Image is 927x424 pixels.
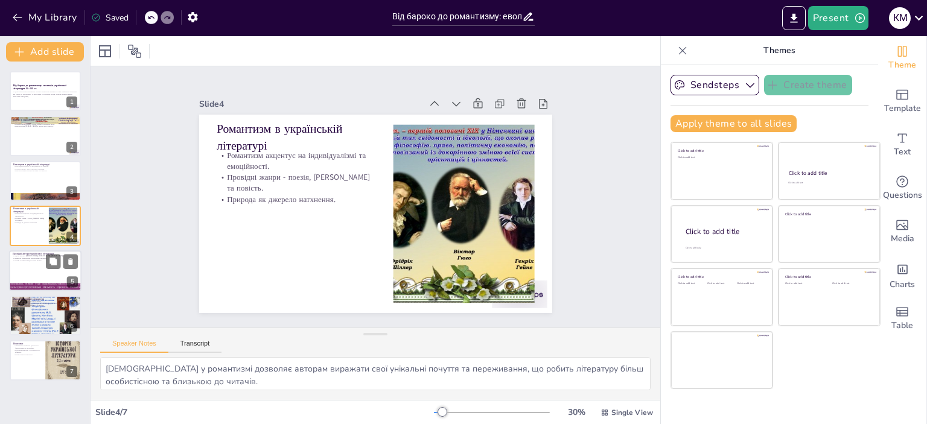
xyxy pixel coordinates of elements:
[66,366,77,377] div: 7
[9,250,81,291] div: https://cdn.sendsteps.com/images/logo/sendsteps_logo_white.pnghttps://cdn.sendsteps.com/images/lo...
[891,232,914,245] span: Media
[66,97,77,107] div: 1
[785,282,823,285] div: Click to add text
[10,71,81,111] div: https://cdn.sendsteps.com/images/logo/sendsteps_logo_white.pnghttps://cdn.sendsteps.com/images/lo...
[678,156,764,159] div: Click to add text
[888,59,916,72] span: Theme
[878,166,926,210] div: Get real-time input from your audience
[368,49,443,198] p: Природа як джерело натхнення.
[808,6,868,30] button: Present
[13,121,77,123] p: Бароко відзначається експресивністю та релігійною тематикою.
[889,7,911,29] div: К М
[378,53,463,207] p: Провідні жанри - поезія, [PERSON_NAME] та повість.
[13,213,45,217] p: Романтизм акцентує на індивідуалізмі та емоційності.
[878,210,926,253] div: Add images, graphics, shapes or video
[788,182,868,185] div: Click to add text
[13,125,77,127] p: Використання [PERSON_NAME] в творах цього періоду.
[878,123,926,166] div: Add text boxes
[13,252,78,256] p: Провідні автори української літератури
[127,44,142,59] span: Position
[436,71,537,279] div: Slide 4
[678,148,764,153] div: Click to add title
[883,189,922,202] span: Questions
[878,253,926,297] div: Add charts and graphs
[13,165,77,168] p: Класицизм акцентує на раціоналізмі та гармонії.
[10,340,81,380] div: 7
[884,102,921,115] span: Template
[66,321,77,332] div: 6
[13,349,42,353] p: Відображення змін у суспільстві та культурі.
[168,340,222,353] button: Transcript
[13,217,45,221] p: Провідні жанри - поезія, [PERSON_NAME] та повість.
[878,297,926,340] div: Add a table
[13,345,42,349] p: Українська література демонструє багатогранність та глибину.
[562,407,591,418] div: 30 %
[100,340,168,353] button: Speaker Notes
[398,62,483,216] p: Романтизм акцентує на індивідуалізмі та емоційності.
[737,282,764,285] div: Click to add text
[13,95,77,98] p: Generated with [URL]
[13,122,77,125] p: Основні жанри бароко - поезія, драма та релігійна проза.
[66,232,77,242] div: 4
[10,161,81,201] div: https://cdn.sendsteps.com/images/logo/sendsteps_logo_white.pnghttps://cdn.sendsteps.com/images/lo...
[692,36,866,65] p: Themes
[13,170,77,172] p: Використання класичних мотивів та структур.
[13,259,78,262] p: Борьба за права народу в їхніх творах.
[671,75,759,95] button: Sendsteps
[889,6,911,30] button: К М
[782,6,806,30] button: Export to PowerPoint
[392,8,522,25] input: Insert title
[707,282,734,285] div: Click to add text
[95,42,115,61] div: Layout
[686,227,763,237] div: Click to add title
[67,276,78,287] div: 5
[9,8,82,27] button: My Library
[13,163,77,166] p: Класицизм в українській літературі
[13,354,42,356] p: Вплив на нові покоління.
[13,297,77,301] p: Жанри української літератури
[10,116,81,156] div: https://cdn.sendsteps.com/images/logo/sendsteps_logo_white.pnghttps://cdn.sendsteps.com/images/lo...
[891,319,913,332] span: Table
[878,36,926,80] div: Change the overall theme
[789,169,869,177] div: Click to add title
[13,118,77,121] p: Бароко в українській літературі
[878,80,926,123] div: Add ready made slides
[46,254,60,268] button: Duplicate Slide
[10,206,81,245] div: https://cdn.sendsteps.com/images/logo/sendsteps_logo_white.pnghttps://cdn.sendsteps.com/images/lo...
[10,296,81,335] div: https://cdn.sendsteps.com/images/logo/sendsteps_logo_white.pnghttps://cdn.sendsteps.com/images/lo...
[678,274,764,279] div: Click to add title
[13,222,45,224] p: Природа як джерело натхнення.
[415,69,510,228] p: Романтизм в українській літературі
[63,254,78,268] button: Delete Slide
[832,282,870,285] div: Click to add text
[66,142,77,153] div: 2
[91,12,129,24] div: Saved
[671,115,797,132] button: Apply theme to all slides
[13,302,77,305] p: Відображення суспільних поглядів та культурних цінностей.
[13,257,78,259] p: Вплив на формування літературних традицій.
[890,278,915,291] span: Charts
[686,247,762,250] div: Click to add body
[66,186,77,197] div: 3
[13,255,78,257] p: Відомі автори - [PERSON_NAME], [PERSON_NAME], [PERSON_NAME].
[6,42,84,62] button: Add slide
[95,407,434,418] div: Slide 4 / 7
[13,84,66,90] strong: Від бароко до романтизму: еволюція української літератури XI – XIX ст.
[13,305,77,307] p: Експериментування з формою та змістом.
[13,168,77,170] p: Основні жанри - епос, трагедія та комедія.
[764,75,852,95] button: Create theme
[785,274,871,279] div: Click to add title
[894,145,911,159] span: Text
[13,342,42,346] p: Висновки
[13,91,77,95] p: У цьому виступі ми розглянемо основні літературні напрями та стилі української літератури від бар...
[678,282,705,285] div: Click to add text
[611,408,653,417] span: Single View
[13,207,45,214] p: Романтизм в українській літературі
[785,211,871,216] div: Click to add title
[100,357,651,390] textarea: [DEMOGRAPHIC_DATA] у романтизмі дозволяє авторам виражати свої унікальні почуття та переживання, ...
[13,300,77,302] p: Основні жанри - поезія, проза, драма.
